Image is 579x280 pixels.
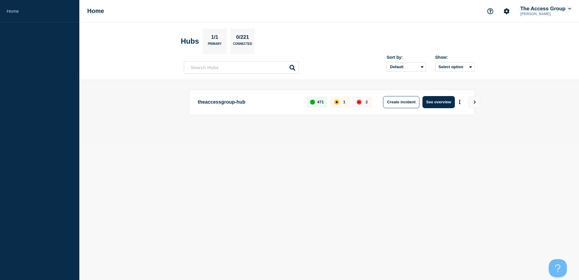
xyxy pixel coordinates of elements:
[549,259,567,277] iframe: Help Scout Beacon - Open
[181,37,199,45] h2: Hubs
[387,55,426,60] div: Sort by:
[468,96,480,108] button: View
[422,96,455,108] button: See overview
[500,5,513,18] button: Account settings
[456,96,464,108] button: More actions
[387,62,426,72] select: Sort by
[435,62,475,72] button: Select option
[519,6,572,12] button: The Access Group
[233,42,252,48] p: Connected
[383,96,419,108] button: Create incident
[357,100,362,105] div: down
[234,34,251,42] p: 0/221
[484,5,497,18] button: Support
[198,96,300,108] p: theaccessgroup-hub
[366,100,368,104] p: 2
[317,100,324,104] p: 471
[334,100,339,105] div: affected
[87,8,104,15] h1: Home
[519,12,572,16] p: [PERSON_NAME]
[208,42,222,48] p: Primary
[209,34,221,42] p: 1/1
[435,55,475,60] div: Show:
[184,61,299,74] input: Search Hubs
[310,100,315,105] div: up
[343,100,345,104] p: 1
